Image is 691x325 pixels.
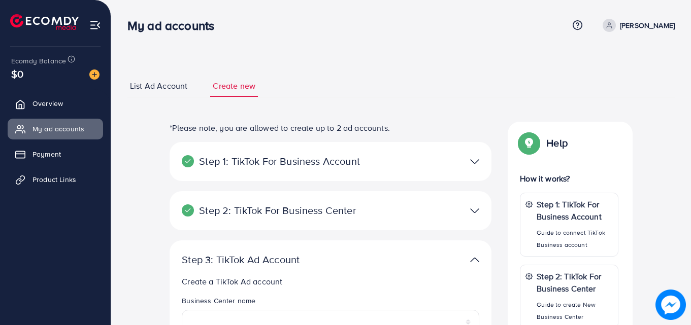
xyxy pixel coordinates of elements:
span: Payment [32,149,61,159]
p: Step 1: TikTok For Business Account [182,155,375,167]
img: TikTok partner [470,154,479,169]
span: My ad accounts [32,124,84,134]
span: $0 [11,66,23,81]
img: image [655,290,686,320]
img: Popup guide [520,134,538,152]
span: Overview [32,98,63,109]
p: Help [546,137,568,149]
a: Payment [8,144,103,164]
img: TikTok partner [470,252,479,267]
a: Product Links [8,169,103,190]
p: Step 2: TikTok For Business Center [182,204,375,216]
p: Guide to connect TikTok Business account [537,227,613,251]
h3: My ad accounts [127,18,222,33]
p: *Please note, you are allowed to create up to 2 ad accounts. [170,122,491,134]
p: Guide to create New Business Center [537,299,613,323]
p: Step 1: TikTok For Business Account [537,198,613,223]
p: [PERSON_NAME] [620,19,675,31]
p: Step 2: TikTok For Business Center [537,270,613,295]
span: Ecomdy Balance [11,56,66,66]
span: List Ad Account [130,80,187,92]
a: Overview [8,93,103,114]
a: [PERSON_NAME] [599,19,675,32]
p: Step 3: TikTok Ad Account [182,254,375,266]
span: Product Links [32,174,76,185]
img: menu [89,19,101,31]
legend: Business Center name [182,296,479,310]
span: Create new [213,80,255,92]
img: logo [10,14,79,30]
img: image [89,69,100,80]
p: Create a TikTok Ad account [182,275,479,287]
p: How it works? [520,172,618,185]
a: My ad accounts [8,119,103,139]
img: TikTok partner [470,203,479,218]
